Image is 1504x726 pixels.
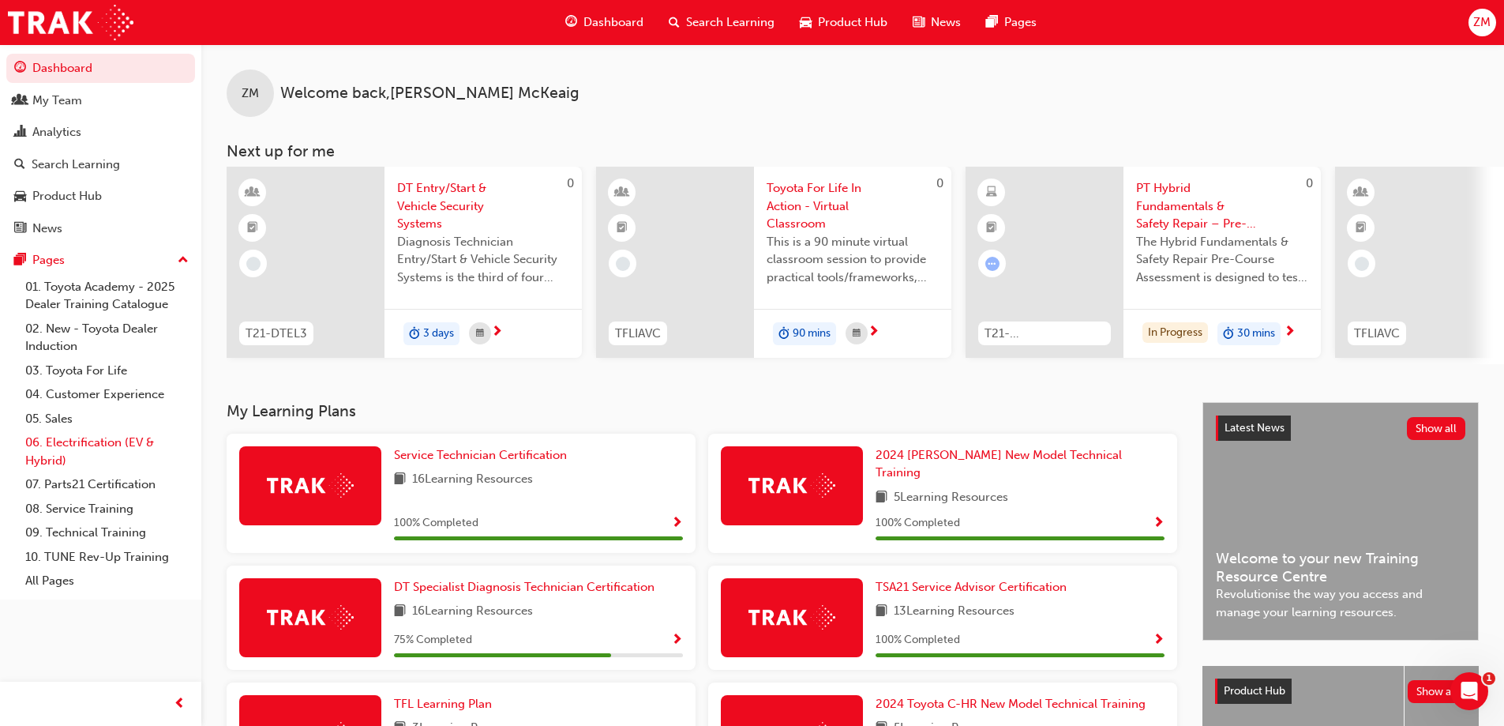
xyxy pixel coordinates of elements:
a: 02. New - Toyota Dealer Induction [19,317,195,359]
button: Show all [1408,680,1467,703]
a: 0T21-PTHV_HYBRID_PRE_EXAMPT Hybrid Fundamentals & Safety Repair – Pre-Course AssessmentThe Hybrid... [966,167,1321,358]
iframe: Intercom live chat [1450,672,1488,710]
a: 07. Parts21 Certification [19,472,195,497]
span: search-icon [14,158,25,172]
span: Revolutionise the way you access and manage your learning resources. [1216,585,1465,621]
span: news-icon [14,222,26,236]
span: learningRecordVerb_NONE-icon [1355,257,1369,271]
span: car-icon [14,190,26,204]
button: Show all [1407,417,1466,440]
span: learningResourceType_INSTRUCTOR_LED-icon [1356,182,1367,203]
button: Show Progress [671,630,683,650]
a: Service Technician Certification [394,446,573,465]
a: 0TFLIAVCToyota For Life In Action - Virtual ClassroomThis is a 90 minute virtual classroom sessio... [596,167,951,358]
span: learningResourceType_INSTRUCTOR_LED-icon [617,182,628,203]
div: Product Hub [32,187,102,205]
span: pages-icon [14,254,26,268]
a: 08. Service Training [19,497,195,521]
span: 0 [567,176,574,190]
span: ZM [242,85,259,103]
a: Product Hub [6,182,195,211]
span: T21-DTEL3 [246,325,307,343]
span: guage-icon [565,13,577,32]
span: Toyota For Life In Action - Virtual Classroom [767,179,939,233]
span: TSA21 Service Advisor Certification [876,580,1067,594]
span: booktick-icon [1356,218,1367,239]
a: news-iconNews [900,6,973,39]
span: 100 % Completed [876,631,960,649]
span: 5 Learning Resources [894,488,1008,508]
a: TFL Learning Plan [394,695,498,713]
div: Search Learning [32,156,120,174]
span: TFLIAVC [1354,325,1400,343]
span: learningResourceType_INSTRUCTOR_LED-icon [247,182,258,203]
span: book-icon [394,470,406,490]
span: calendar-icon [476,324,484,344]
span: DT Specialist Diagnosis Technician Certification [394,580,654,594]
span: search-icon [669,13,680,32]
span: book-icon [876,488,887,508]
span: duration-icon [778,324,790,344]
img: Trak [748,605,835,630]
a: 05. Sales [19,407,195,431]
a: TSA21 Service Advisor Certification [876,578,1073,596]
span: 100 % Completed [876,514,960,532]
span: 3 days [423,325,454,343]
span: Latest News [1225,421,1285,434]
span: Show Progress [1153,517,1165,531]
span: Service Technician Certification [394,448,567,462]
a: 2024 [PERSON_NAME] New Model Technical Training [876,446,1165,482]
span: 90 mins [793,325,831,343]
div: Pages [32,251,65,269]
span: duration-icon [409,324,420,344]
a: Analytics [6,118,195,147]
span: 2024 [PERSON_NAME] New Model Technical Training [876,448,1122,480]
a: search-iconSearch Learning [656,6,787,39]
span: Show Progress [1153,634,1165,648]
div: In Progress [1142,322,1208,344]
span: 0 [1306,176,1313,190]
span: duration-icon [1223,324,1234,344]
a: All Pages [19,569,195,593]
span: Product Hub [818,13,887,32]
a: News [6,214,195,243]
a: Product HubShow all [1215,679,1466,704]
span: learningRecordVerb_NONE-icon [246,257,261,271]
span: 30 mins [1237,325,1275,343]
a: Latest NewsShow allWelcome to your new Training Resource CentreRevolutionise the way you access a... [1202,402,1479,641]
h3: My Learning Plans [227,402,1177,420]
a: guage-iconDashboard [553,6,656,39]
a: 10. TUNE Rev-Up Training [19,545,195,570]
span: This is a 90 minute virtual classroom session to provide practical tools/frameworks, behaviours a... [767,233,939,287]
span: DT Entry/Start & Vehicle Security Systems [397,179,569,233]
img: Trak [267,605,354,630]
button: Show Progress [671,513,683,533]
div: My Team [32,92,82,110]
span: TFL Learning Plan [394,697,492,711]
button: Pages [6,246,195,275]
span: 100 % Completed [394,514,478,532]
a: 04. Customer Experience [19,382,195,407]
span: Dashboard [583,13,643,32]
span: Welcome to your new Training Resource Centre [1216,550,1465,585]
a: DT Specialist Diagnosis Technician Certification [394,578,661,596]
a: 03. Toyota For Life [19,359,195,383]
span: pages-icon [986,13,998,32]
span: 16 Learning Resources [412,602,533,622]
span: up-icon [178,250,189,271]
span: chart-icon [14,126,26,140]
span: prev-icon [174,694,186,714]
span: TFLIAVC [615,325,661,343]
span: book-icon [394,602,406,622]
span: The Hybrid Fundamentals & Safety Repair Pre-Course Assessment is designed to test your learning a... [1136,233,1308,287]
span: 75 % Completed [394,631,472,649]
span: booktick-icon [986,218,997,239]
a: car-iconProduct Hub [787,6,900,39]
span: calendar-icon [853,324,861,344]
a: pages-iconPages [973,6,1049,39]
span: people-icon [14,94,26,108]
span: next-icon [1284,325,1296,340]
div: Analytics [32,123,81,141]
a: Search Learning [6,150,195,179]
span: car-icon [800,13,812,32]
